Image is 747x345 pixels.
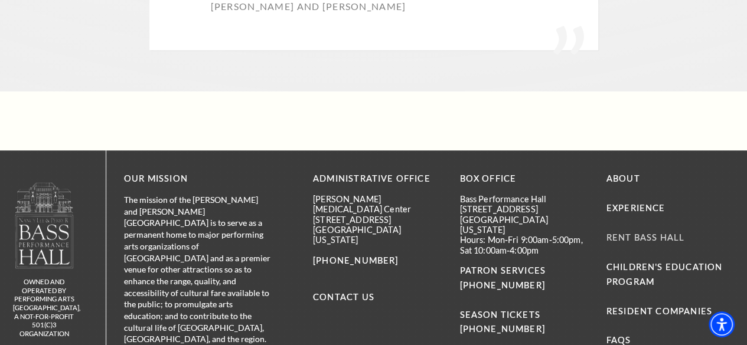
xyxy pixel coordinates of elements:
p: [STREET_ADDRESS] [313,215,442,225]
a: Children's Education Program [606,262,722,287]
a: Resident Companies [606,306,712,316]
p: Hours: Mon-Fri 9:00am-5:00pm, Sat 10:00am-4:00pm [459,235,588,255]
a: Contact Us [313,292,374,302]
a: Rent Bass Hall [606,232,684,242]
a: Experience [606,203,666,213]
p: OUR MISSION [124,172,272,186]
p: [GEOGRAPHIC_DATA][US_STATE] [459,215,588,235]
p: SEASON TICKETS [PHONE_NUMBER] [459,293,588,337]
p: PATRON SERVICES [PHONE_NUMBER] [459,264,588,293]
p: [STREET_ADDRESS] [459,204,588,214]
p: [PHONE_NUMBER] [313,254,442,268]
p: BOX OFFICE [459,172,588,186]
img: owned and operated by Performing Arts Fort Worth, A NOT-FOR-PROFIT 501(C)3 ORGANIZATION [14,182,74,268]
div: Accessibility Menu [709,311,735,337]
p: [PERSON_NAME][MEDICAL_DATA] Center [313,194,442,215]
p: Administrative Office [313,172,442,186]
p: Bass Performance Hall [459,194,588,204]
p: [GEOGRAPHIC_DATA][US_STATE] [313,225,442,245]
a: About [606,173,640,183]
p: owned and operated by Performing Arts [GEOGRAPHIC_DATA], A NOT-FOR-PROFIT 501(C)3 ORGANIZATION [13,278,75,338]
a: FAQs [606,335,631,345]
p: The mission of the [PERSON_NAME] and [PERSON_NAME][GEOGRAPHIC_DATA] is to serve as a permanent ho... [124,194,272,345]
